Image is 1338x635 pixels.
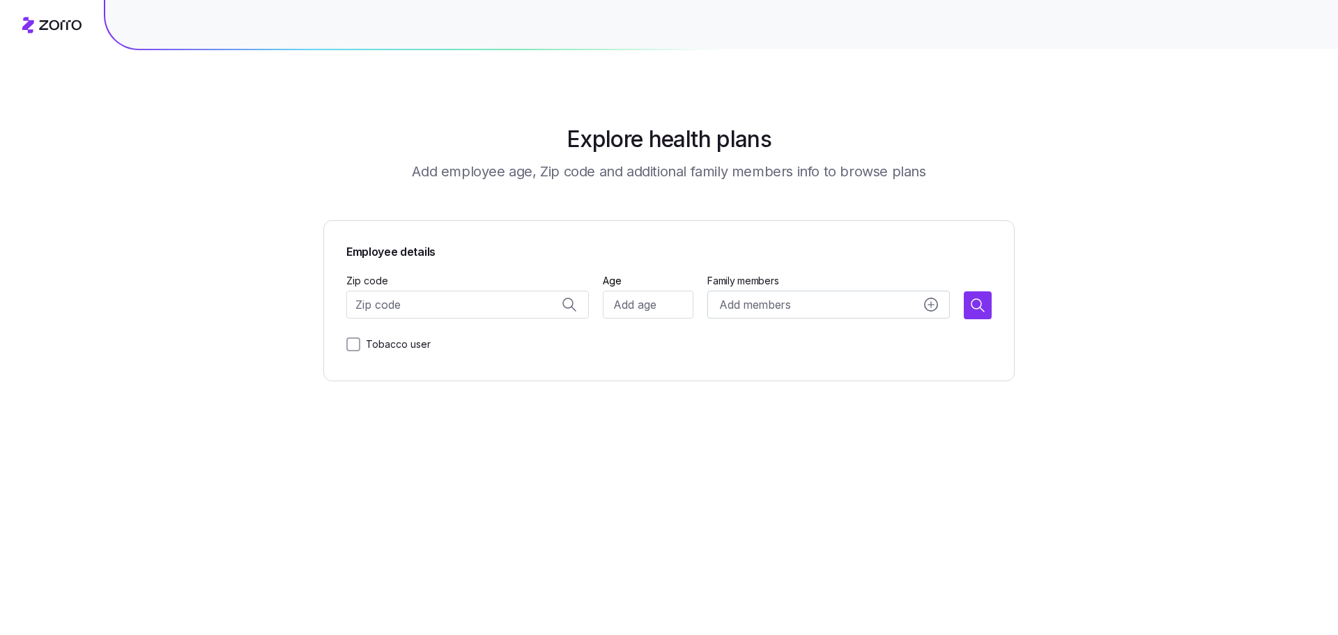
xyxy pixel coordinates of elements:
span: Family members [707,274,950,288]
input: Zip code [346,291,589,319]
svg: add icon [924,298,938,312]
h3: Add employee age, Zip code and additional family members info to browse plans [412,162,925,181]
input: Add age [603,291,693,319]
span: Add members [719,296,790,314]
span: Employee details [346,243,992,261]
label: Tobacco user [360,336,431,353]
label: Age [603,273,622,289]
button: Add membersadd icon [707,291,950,319]
label: Zip code [346,273,388,289]
h1: Explore health plans [567,123,771,156]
